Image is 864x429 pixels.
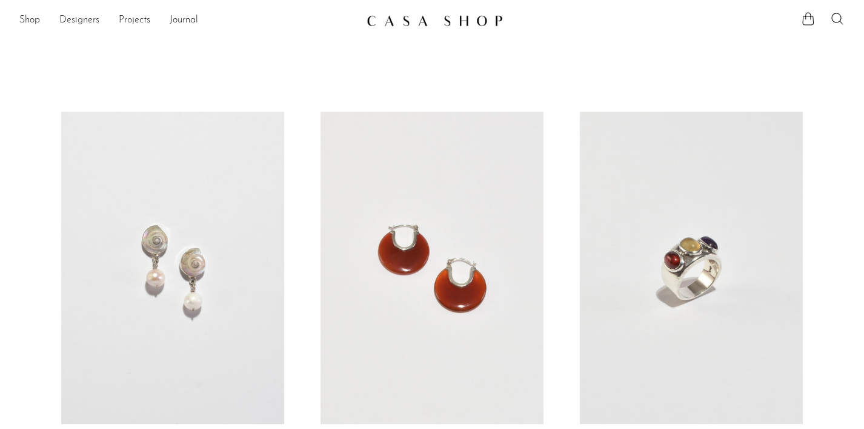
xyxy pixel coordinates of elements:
[59,13,99,29] a: Designers
[170,13,198,29] a: Journal
[19,13,40,29] a: Shop
[19,10,357,31] nav: Desktop navigation
[19,10,357,31] ul: NEW HEADER MENU
[119,13,150,29] a: Projects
